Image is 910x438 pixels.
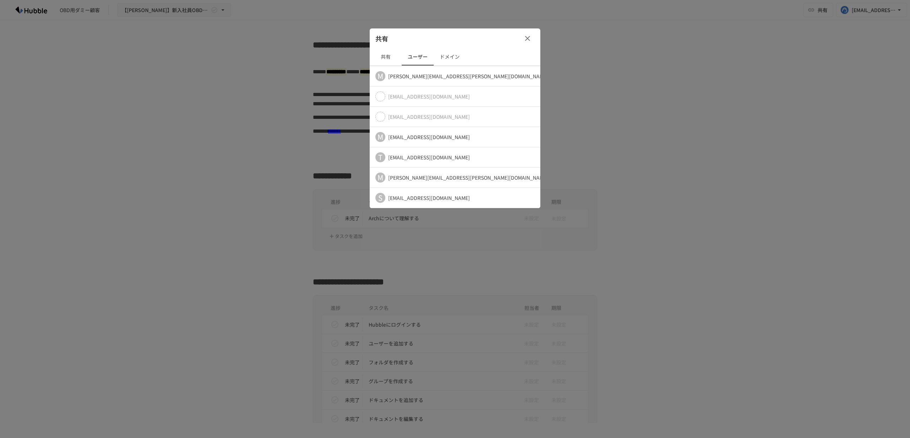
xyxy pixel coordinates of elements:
div: 共有 [370,28,540,48]
div: T [375,152,385,162]
button: ドメイン [434,48,466,65]
div: このユーザーはまだログインしていません。 [388,113,470,120]
div: [EMAIL_ADDRESS][DOMAIN_NAME] [388,133,470,141]
div: このユーザーはまだログインしていません。 [388,93,470,100]
button: 共有 [370,48,402,65]
div: [EMAIL_ADDRESS][DOMAIN_NAME] [388,154,470,161]
div: [PERSON_NAME][EMAIL_ADDRESS][PERSON_NAME][DOMAIN_NAME] [388,174,548,181]
div: M [375,173,385,183]
button: ユーザー [402,48,434,65]
div: M [375,132,385,142]
div: M [375,71,385,81]
div: [EMAIL_ADDRESS][DOMAIN_NAME] [388,194,470,201]
div: [PERSON_NAME][EMAIL_ADDRESS][PERSON_NAME][DOMAIN_NAME] [388,73,548,80]
div: S [375,193,385,203]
